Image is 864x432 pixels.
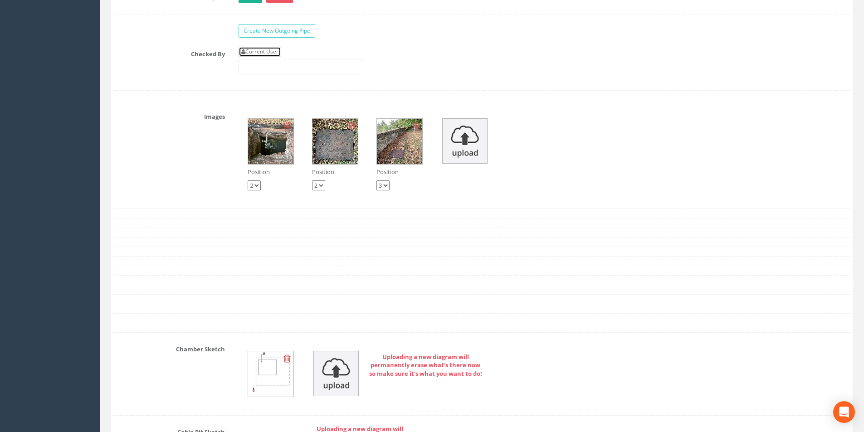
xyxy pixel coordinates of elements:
[369,353,482,378] strong: Uploading a new diagram will permanently erase what's there now so make sure it's what you want t...
[377,119,422,164] img: 124faefe-f61d-32d8-d657-bf52f7849d57_9576ee54-d90a-10c0-3962-9fbeb96858ff_thumb.jpg
[239,24,315,38] a: Create New Outgoing Pipe
[313,351,359,396] img: upload_icon.png
[239,47,281,57] a: Current User
[833,401,855,423] div: Open Intercom Messenger
[107,109,232,121] label: Images
[442,118,488,164] img: upload_icon.png
[312,119,358,164] img: 124faefe-f61d-32d8-d657-bf52f7849d57_45b56b5c-61ec-e11f-be66-305017effd29_thumb.jpg
[376,168,423,176] p: Position
[107,47,232,58] label: Checked By
[107,342,232,354] label: Chamber Sketch
[248,168,294,176] p: Position
[248,351,293,397] img: 124faefe-f61d-32d8-d657-bf52f7849d57_6d3a9919-a855-ce0b-50af-dd66449453fb_renderedChamberSketch.jpg
[312,168,358,176] p: Position
[248,119,293,164] img: 124faefe-f61d-32d8-d657-bf52f7849d57_dded42db-adeb-e469-309a-59a5824541a3_thumb.jpg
